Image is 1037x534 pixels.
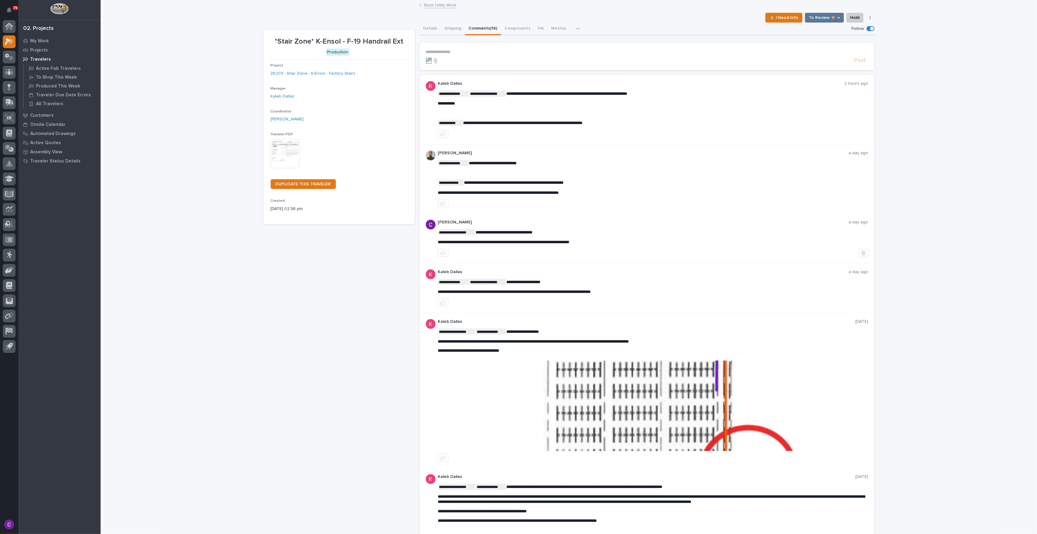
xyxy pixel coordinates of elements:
[438,299,448,307] button: like this post
[271,93,295,100] a: Kaleb Dallas
[326,48,350,56] div: Production
[420,23,441,35] button: Details
[18,156,101,166] a: Traveler Status Details
[465,23,501,35] button: Comments (16)
[438,319,856,324] p: Kaleb Dallas
[30,149,62,155] p: Assembly View
[3,518,16,531] button: users-avatar
[271,110,292,113] span: Coordinator
[426,81,436,91] img: ACg8ocJFQJZtOpq0mXhEl6L5cbQXDkmdPAf0fdoBPnlMfqfX=s96-c
[846,13,864,23] button: Hold
[438,199,448,207] button: like this post
[438,151,849,156] p: [PERSON_NAME]
[50,3,68,14] img: Workspace Logo
[849,269,868,275] p: a day ago
[18,120,101,129] a: Onsite Calendar
[852,57,868,64] button: Post
[30,57,51,62] p: Travelers
[8,7,16,17] div: Notifications75
[23,64,101,73] a: Active Fab Travelers
[271,37,408,46] p: *Stair Zone* K-Ensol - F-19 Handrail Ext
[271,70,356,77] a: 26203 - Stair Zone - K-Ensol - Factory Stairs
[426,319,436,329] img: ACg8ocJFQJZtOpq0mXhEl6L5cbQXDkmdPAf0fdoBPnlMfqfX=s96-c
[426,151,436,160] img: AATXAJw4slNr5ea0WduZQVIpKGhdapBAGQ9xVsOeEvl5=s96-c
[30,158,80,164] p: Traveler Status Details
[23,73,101,81] a: To Shop This Week
[424,1,456,8] a: Back toMy Work
[501,23,534,35] button: Components
[805,13,844,23] button: To Review 👨‍🏭 →
[18,45,101,55] a: Projects
[23,82,101,90] a: Produced This Week
[438,81,845,86] p: Kaleb Dallas
[30,122,66,127] p: Onsite Calendar
[438,454,448,462] button: like this post
[765,13,803,23] button: ⏳ I Need Info
[36,101,63,107] p: All Travelers
[18,111,101,120] a: Customers
[271,64,283,67] span: Project
[438,130,448,138] button: like this post
[769,14,799,21] span: ⏳ I Need Info
[426,269,436,279] img: ACg8ocJFQJZtOpq0mXhEl6L5cbQXDkmdPAf0fdoBPnlMfqfX=s96-c
[36,66,81,71] p: Active Fab Travelers
[18,138,101,147] a: Active Quotes
[36,84,80,89] p: Produced This Week
[23,25,54,32] div: 02. Projects
[438,249,448,257] button: like this post
[271,206,408,212] p: [DATE] 02:36 pm
[30,140,61,146] p: Active Quotes
[18,55,101,64] a: Travelers
[13,6,17,10] p: 75
[23,99,101,108] a: All Travelers
[36,75,77,80] p: To Shop This Week
[36,92,91,98] p: Traveler Due Date Errors
[850,14,860,21] span: Hold
[534,23,548,35] button: FAI
[809,14,840,21] span: To Review 👨‍🏭 →
[859,249,868,257] button: Delete post
[856,319,868,324] p: [DATE]
[856,474,868,479] p: [DATE]
[438,474,856,479] p: Kaleb Dallas
[18,36,101,45] a: My Work
[271,133,293,136] span: Traveler PDF
[438,220,849,225] p: [PERSON_NAME]
[30,38,49,44] p: My Work
[30,131,76,137] p: Automated Drawings
[3,4,16,16] button: Notifications
[18,129,101,138] a: Automated Drawings
[548,23,570,35] button: Metrics
[271,179,336,189] a: DUPLICATE THIS TRAVELER
[271,199,285,203] span: Created
[30,48,48,53] p: Projects
[849,151,868,156] p: a day ago
[849,220,868,225] p: a day ago
[30,113,54,118] p: Customers
[18,147,101,156] a: Assembly View
[441,23,465,35] button: Shipping
[845,81,868,86] p: 2 hours ago
[271,87,286,91] span: Manager
[854,57,866,64] span: Post
[276,182,331,186] span: DUPLICATE THIS TRAVELER
[23,91,101,99] a: Traveler Due Date Errors
[271,116,304,123] a: [PERSON_NAME]
[426,220,436,230] img: AItbvmm9XFGwq9MR7ZO9lVE1d7-1VhVxQizPsTd1Fh95=s96-c
[852,26,864,31] p: Follow
[426,474,436,484] img: ACg8ocJFQJZtOpq0mXhEl6L5cbQXDkmdPAf0fdoBPnlMfqfX=s96-c
[438,269,849,275] p: Kaleb Dallas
